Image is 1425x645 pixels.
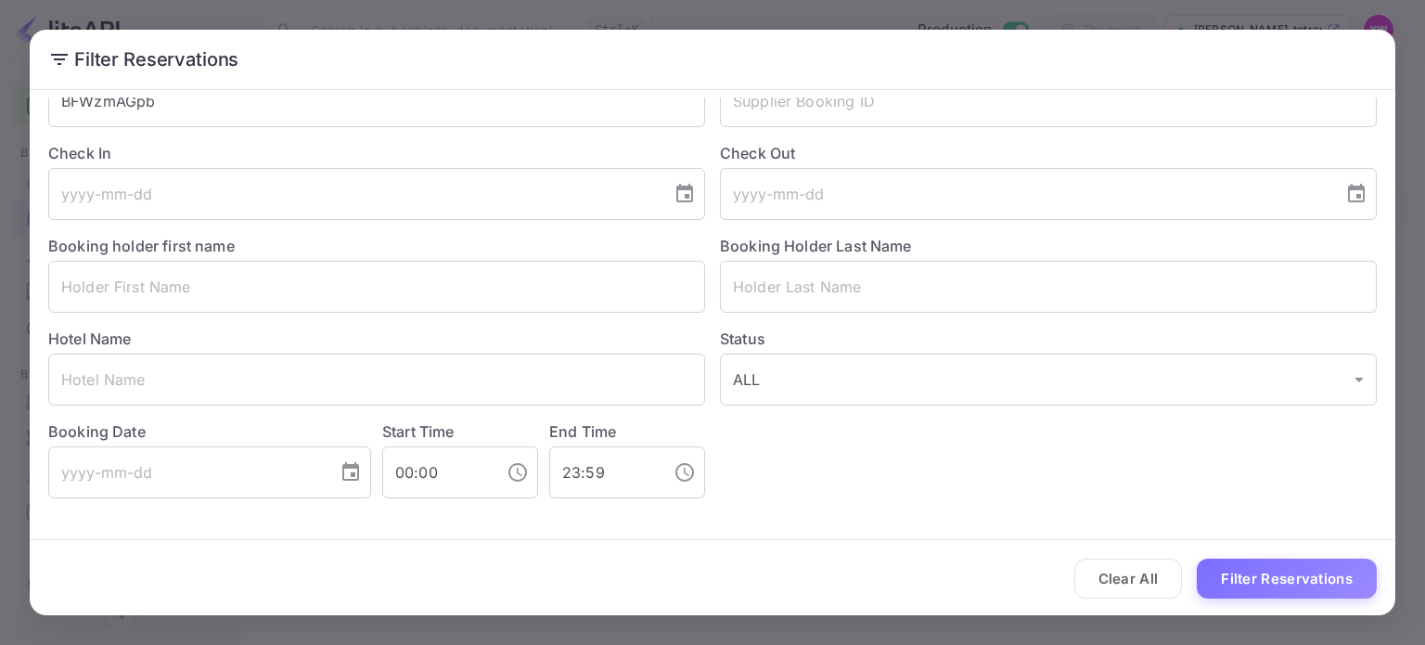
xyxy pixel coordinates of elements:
[666,175,703,213] button: Choose date
[720,261,1377,313] input: Holder Last Name
[382,446,492,498] input: hh:mm
[549,422,616,441] label: End Time
[48,168,659,220] input: yyyy-mm-dd
[48,420,371,443] label: Booking Date
[332,454,369,491] button: Choose date
[48,75,705,127] input: Booking ID
[720,168,1330,220] input: yyyy-mm-dd
[48,261,705,313] input: Holder First Name
[382,422,455,441] label: Start Time
[720,237,912,255] label: Booking Holder Last Name
[720,75,1377,127] input: Supplier Booking ID
[1074,559,1183,599] button: Clear All
[48,354,705,406] input: Hotel Name
[666,454,703,491] button: Choose time, selected time is 11:59 PM
[549,446,659,498] input: hh:mm
[499,454,536,491] button: Choose time, selected time is 12:00 AM
[1338,175,1375,213] button: Choose date
[720,354,1377,406] div: ALL
[48,237,235,255] label: Booking holder first name
[1197,559,1377,599] button: Filter Reservations
[720,328,1377,350] label: Status
[48,329,132,348] label: Hotel Name
[720,142,1377,164] label: Check Out
[48,446,325,498] input: yyyy-mm-dd
[30,30,1395,89] h2: Filter Reservations
[48,142,705,164] label: Check In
